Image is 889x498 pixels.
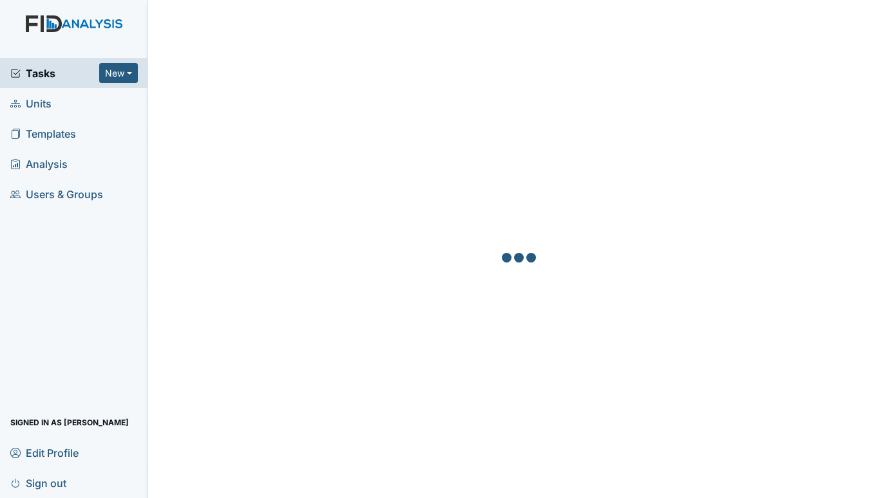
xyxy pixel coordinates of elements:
span: Edit Profile [10,443,79,463]
span: Analysis [10,154,68,174]
span: Signed in as [PERSON_NAME] [10,412,129,432]
button: New [99,63,138,83]
span: Sign out [10,473,66,493]
span: Units [10,93,52,113]
span: Templates [10,124,76,143]
a: Tasks [10,66,99,81]
span: Users & Groups [10,184,103,204]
